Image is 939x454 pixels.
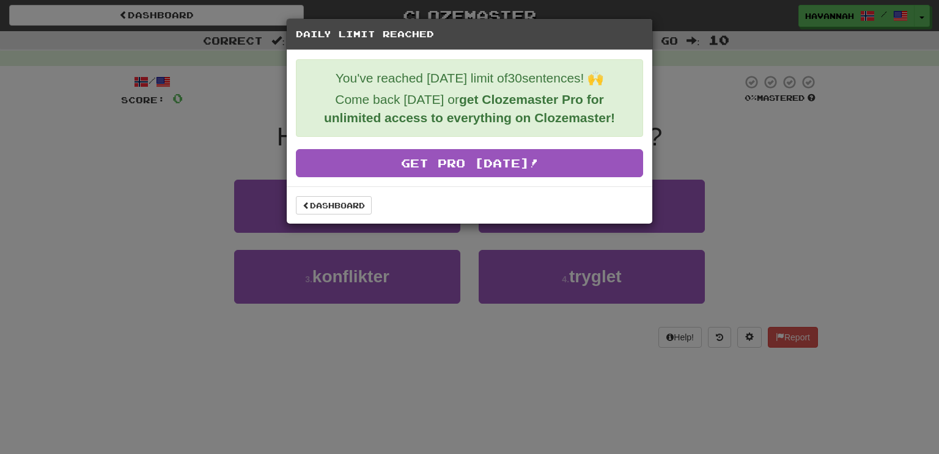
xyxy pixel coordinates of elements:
p: Come back [DATE] or [306,90,633,127]
h5: Daily Limit Reached [296,28,643,40]
strong: get Clozemaster Pro for unlimited access to everything on Clozemaster! [324,92,615,125]
p: You've reached [DATE] limit of 30 sentences! 🙌 [306,69,633,87]
a: Dashboard [296,196,372,214]
a: Get Pro [DATE]! [296,149,643,177]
